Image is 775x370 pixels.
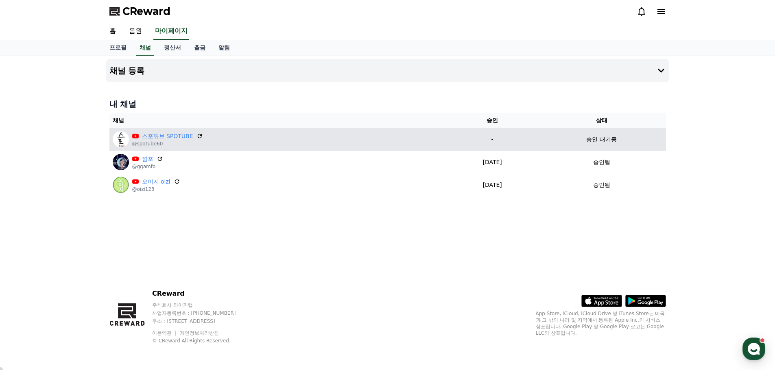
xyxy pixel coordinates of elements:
th: 상태 [537,113,666,128]
a: 출금 [188,40,212,56]
a: 홈 [103,23,122,40]
p: CReward [152,289,251,299]
h4: 채널 등록 [109,66,145,75]
a: 알림 [212,40,236,56]
button: 채널 등록 [106,59,669,82]
p: 사업자등록번호 : [PHONE_NUMBER] [152,310,251,316]
span: 대화 [74,270,84,277]
a: 마이페이지 [153,23,189,40]
a: 음원 [122,23,148,40]
p: App Store, iCloud, iCloud Drive 및 iTunes Store는 미국과 그 밖의 나라 및 지역에서 등록된 Apple Inc.의 서비스 상표입니다. Goo... [536,310,666,336]
a: 정산서 [157,40,188,56]
a: CReward [109,5,170,18]
img: 오이지 oizi [113,177,129,193]
a: 홈 [2,257,54,278]
a: 이용약관 [152,330,178,336]
p: @oizi123 [132,186,180,193]
p: @spotube60 [132,141,203,147]
a: 채널 [136,40,154,56]
a: 프로필 [103,40,133,56]
a: 대화 [54,257,105,278]
a: 개인정보처리방침 [180,330,219,336]
a: 오이지 oizi [142,177,170,186]
p: 승인됨 [593,181,610,189]
h4: 내 채널 [109,98,666,110]
a: 깜포 [142,155,153,163]
th: 채널 [109,113,448,128]
p: [DATE] [451,158,534,167]
img: 스포튜브 SPOTUBE [113,131,129,147]
p: 승인됨 [593,158,610,167]
span: CReward [122,5,170,18]
p: - [451,135,534,144]
th: 승인 [448,113,537,128]
p: 승인 대기중 [586,135,616,144]
p: 주소 : [STREET_ADDRESS] [152,318,251,325]
span: 홈 [26,270,31,276]
p: @ggamfo [132,163,163,170]
p: © CReward All Rights Reserved. [152,338,251,344]
img: 깜포 [113,154,129,170]
p: 주식회사 와이피랩 [152,302,251,308]
span: 설정 [126,270,135,276]
p: [DATE] [451,181,534,189]
a: 설정 [105,257,156,278]
a: 스포튜브 SPOTUBE [142,132,193,141]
